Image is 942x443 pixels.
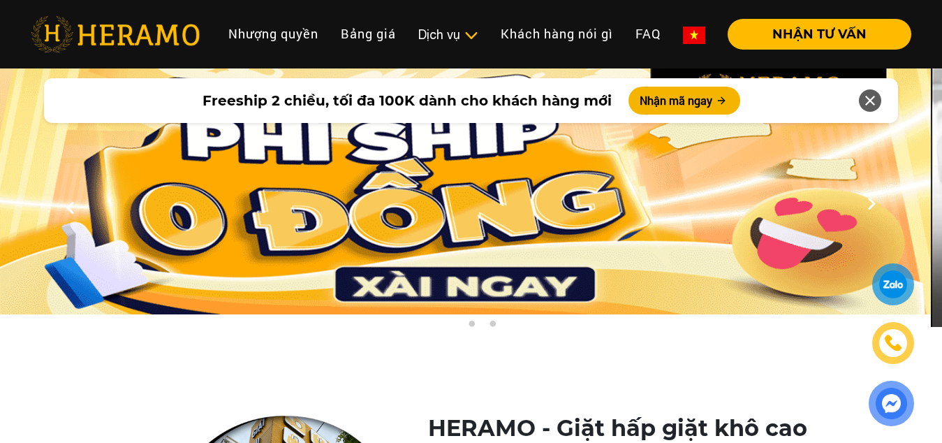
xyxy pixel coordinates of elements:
a: NHẬN TƯ VẤN [716,28,911,41]
div: Dịch vụ [418,25,478,44]
button: Nhận mã ngay [628,87,740,115]
img: vn-flag.png [683,27,705,44]
a: Khách hàng nói gì [490,19,624,49]
button: 2 [464,320,478,334]
a: FAQ [624,19,672,49]
button: 3 [485,320,499,334]
a: phone-icon [874,324,912,362]
img: phone-icon [884,334,902,352]
span: Freeship 2 chiều, tối đa 100K dành cho khách hàng mới [203,90,612,111]
img: heramo-logo.png [31,16,200,52]
button: 1 [443,320,457,334]
button: NHẬN TƯ VẤN [728,19,911,50]
img: subToggleIcon [464,29,478,43]
a: Bảng giá [330,19,407,49]
a: Nhượng quyền [217,19,330,49]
